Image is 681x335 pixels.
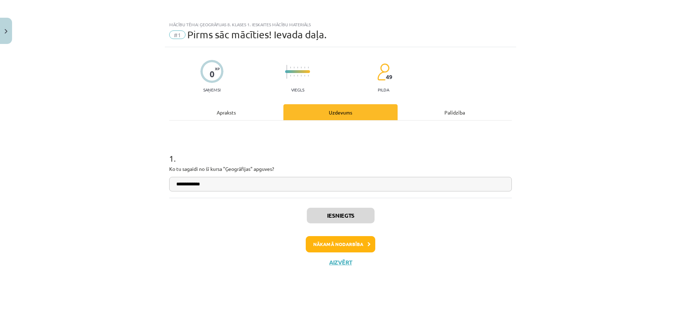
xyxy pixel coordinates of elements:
[301,67,301,68] img: icon-short-line-57e1e144782c952c97e751825c79c345078a6d821885a25fce030b3d8c18986b.svg
[210,69,215,79] div: 0
[307,208,375,223] button: Iesniegts
[297,67,298,68] img: icon-short-line-57e1e144782c952c97e751825c79c345078a6d821885a25fce030b3d8c18986b.svg
[308,75,309,77] img: icon-short-line-57e1e144782c952c97e751825c79c345078a6d821885a25fce030b3d8c18986b.svg
[294,67,294,68] img: icon-short-line-57e1e144782c952c97e751825c79c345078a6d821885a25fce030b3d8c18986b.svg
[377,63,389,81] img: students-c634bb4e5e11cddfef0936a35e636f08e4e9abd3cc4e673bd6f9a4125e45ecb1.svg
[308,67,309,68] img: icon-short-line-57e1e144782c952c97e751825c79c345078a6d821885a25fce030b3d8c18986b.svg
[169,22,512,27] div: Mācību tēma: Ģeogrāfijas 8. klases 1. ieskaites mācību materiāls
[304,67,305,68] img: icon-short-line-57e1e144782c952c97e751825c79c345078a6d821885a25fce030b3d8c18986b.svg
[290,75,291,77] img: icon-short-line-57e1e144782c952c97e751825c79c345078a6d821885a25fce030b3d8c18986b.svg
[283,104,398,120] div: Uzdevums
[200,87,223,92] p: Saņemsi
[187,29,327,40] span: Pirms sāc mācīties! Ievada daļa.
[386,74,392,80] span: 49
[378,87,389,92] p: pilda
[297,75,298,77] img: icon-short-line-57e1e144782c952c97e751825c79c345078a6d821885a25fce030b3d8c18986b.svg
[327,259,354,266] button: Aizvērt
[291,87,304,92] p: Viegls
[169,30,186,39] span: #1
[301,75,301,77] img: icon-short-line-57e1e144782c952c97e751825c79c345078a6d821885a25fce030b3d8c18986b.svg
[290,67,291,68] img: icon-short-line-57e1e144782c952c97e751825c79c345078a6d821885a25fce030b3d8c18986b.svg
[304,75,305,77] img: icon-short-line-57e1e144782c952c97e751825c79c345078a6d821885a25fce030b3d8c18986b.svg
[215,67,220,71] span: XP
[306,236,375,252] button: Nākamā nodarbība
[5,29,7,34] img: icon-close-lesson-0947bae3869378f0d4975bcd49f059093ad1ed9edebbc8119c70593378902aed.svg
[294,75,294,77] img: icon-short-line-57e1e144782c952c97e751825c79c345078a6d821885a25fce030b3d8c18986b.svg
[169,141,512,163] h1: 1 .
[169,165,512,173] p: Ko tu sagaidi no šī kursa "Ģeogrāfijas" apguves?
[398,104,512,120] div: Palīdzība
[169,104,283,120] div: Apraksts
